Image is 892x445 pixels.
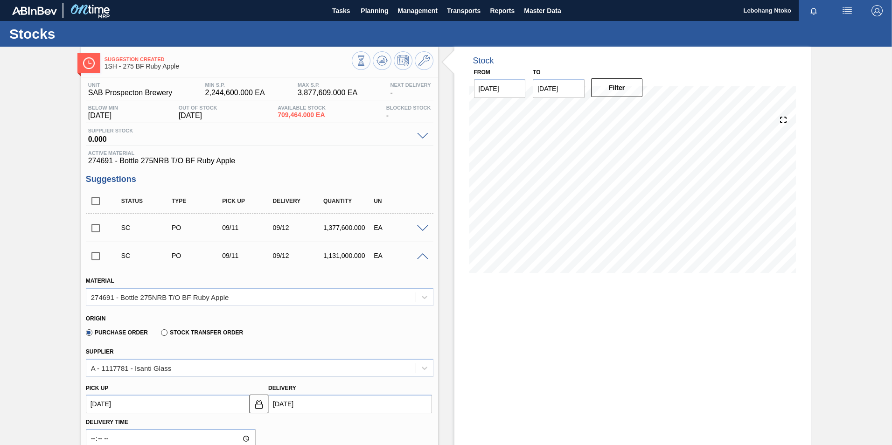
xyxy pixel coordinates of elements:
[220,224,276,231] div: 09/11/2025
[371,198,428,204] div: UN
[352,51,370,70] button: Stocks Overview
[321,252,377,259] div: 1,131,000.000
[220,252,276,259] div: 09/11/2025
[397,5,438,16] span: Management
[91,293,229,301] div: 274691 - Bottle 275NRB T/O BF Ruby Apple
[271,224,327,231] div: 09/12/2025
[86,385,109,391] label: Pick up
[220,198,276,204] div: Pick up
[415,51,433,70] button: Go to Master Data / General
[88,150,431,156] span: Active Material
[533,79,585,98] input: mm/dd/yyyy
[9,28,175,39] h1: Stocks
[390,82,431,88] span: Next Delivery
[119,224,175,231] div: Suggestion Created
[161,329,243,336] label: Stock Transfer Order
[205,89,265,97] span: 2,244,600.000 EA
[86,315,106,322] label: Origin
[105,63,352,70] span: 1SH - 275 BF Ruby Apple
[119,252,175,259] div: Suggestion Created
[88,111,118,120] span: [DATE]
[271,252,327,259] div: 09/12/2025
[298,89,357,97] span: 3,877,609.000 EA
[268,395,432,413] input: mm/dd/yyyy
[591,78,643,97] button: Filter
[473,56,494,66] div: Stock
[91,364,172,372] div: A - 1117781 - Isanti Glass
[88,157,431,165] span: 274691 - Bottle 275NRB T/O BF Ruby Apple
[205,82,265,88] span: MIN S.P.
[88,128,412,133] span: Supplier Stock
[361,5,388,16] span: Planning
[179,111,217,120] span: [DATE]
[253,398,265,410] img: locked
[388,82,433,97] div: -
[105,56,352,62] span: Suggestion Created
[386,105,431,111] span: Blocked Stock
[298,82,357,88] span: MAX S.P.
[394,51,412,70] button: Schedule Inventory
[86,329,148,336] label: Purchase Order
[179,105,217,111] span: Out Of Stock
[447,5,481,16] span: Transports
[86,348,114,355] label: Supplier
[86,395,250,413] input: mm/dd/yyyy
[524,5,561,16] span: Master Data
[119,198,175,204] div: Status
[268,385,296,391] label: Delivery
[88,105,118,111] span: Below Min
[278,111,326,118] span: 709,464.000 EA
[88,89,173,97] span: SAB Prospecton Brewery
[331,5,351,16] span: Tasks
[86,416,256,429] label: Delivery Time
[371,252,428,259] div: EA
[250,395,268,413] button: locked
[12,7,57,15] img: TNhmsLtSVTkK8tSr43FrP2fwEKptu5GPRR3wAAAABJRU5ErkJggg==
[321,224,377,231] div: 1,377,600.000
[88,82,173,88] span: Unit
[88,133,412,143] span: 0.000
[271,198,327,204] div: Delivery
[83,57,95,69] img: Ícone
[86,278,114,284] label: Material
[799,4,829,17] button: Notifications
[86,174,433,184] h3: Suggestions
[169,198,226,204] div: Type
[169,224,226,231] div: Purchase order
[321,198,377,204] div: Quantity
[373,51,391,70] button: Update Chart
[533,69,540,76] label: to
[474,79,526,98] input: mm/dd/yyyy
[169,252,226,259] div: Purchase order
[842,5,853,16] img: userActions
[871,5,883,16] img: Logout
[384,105,433,120] div: -
[490,5,515,16] span: Reports
[371,224,428,231] div: EA
[474,69,490,76] label: From
[278,105,326,111] span: Available Stock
